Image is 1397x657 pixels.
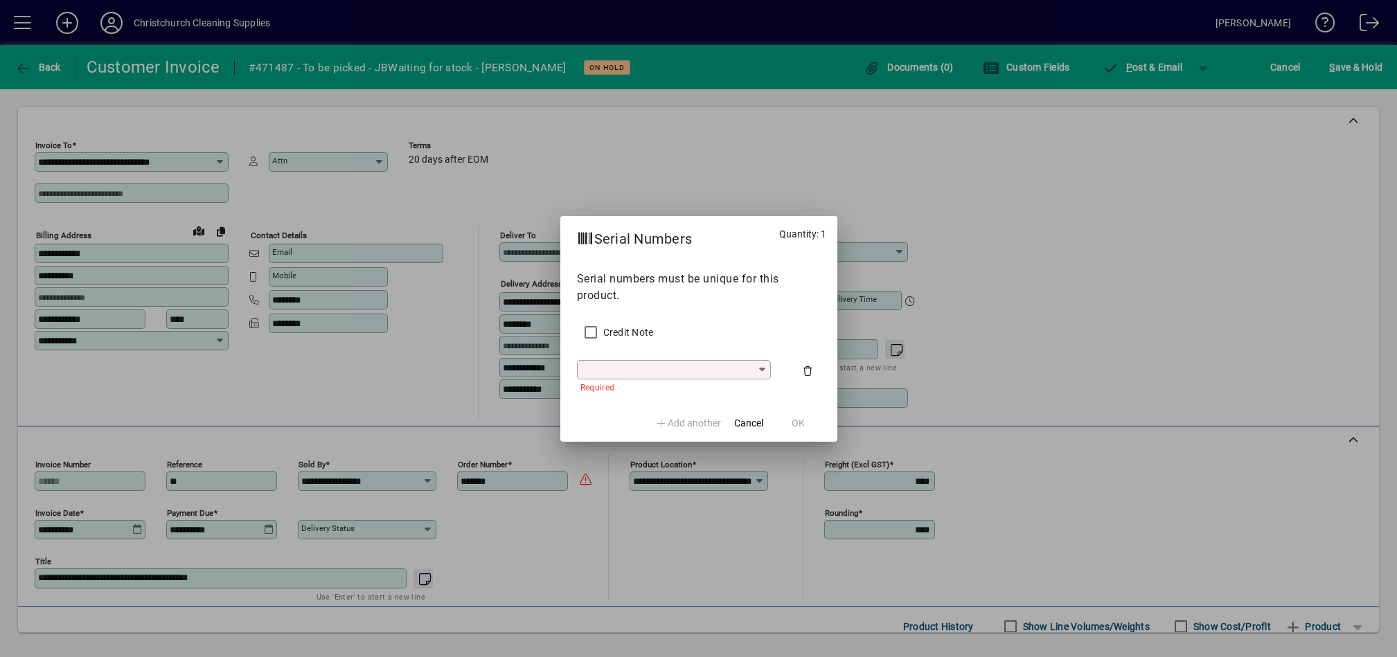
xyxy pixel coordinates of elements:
[768,216,837,257] div: Quantity: 1
[600,325,654,339] label: Credit Note
[734,416,763,431] span: Cancel
[577,271,821,304] p: Serial numbers must be unique for this product.
[560,216,709,256] h2: Serial Numbers
[580,379,760,394] mat-error: Required
[727,411,771,436] button: Cancel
